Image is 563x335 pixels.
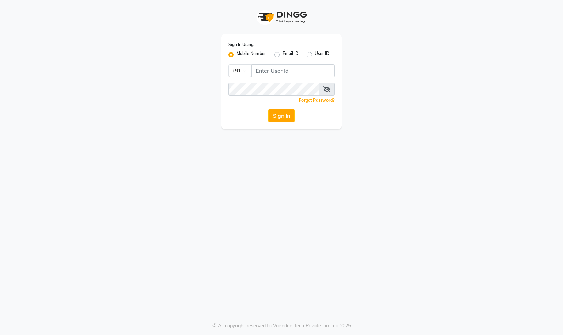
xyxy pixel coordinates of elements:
button: Sign In [268,109,295,122]
label: Sign In Using: [228,42,254,48]
img: logo1.svg [254,7,309,27]
label: Mobile Number [237,50,266,59]
label: User ID [315,50,329,59]
input: Username [251,64,335,77]
input: Username [228,83,319,96]
a: Forgot Password? [299,97,335,103]
label: Email ID [283,50,298,59]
